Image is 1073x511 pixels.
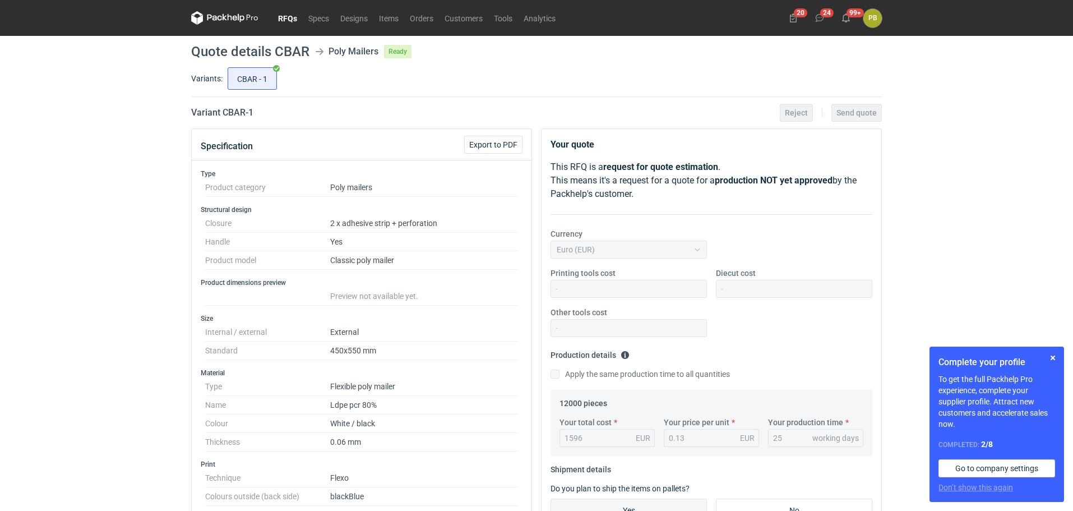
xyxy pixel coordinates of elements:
dt: Type [205,378,330,396]
h3: Material [201,369,522,378]
dt: Thickness [205,433,330,452]
dt: Handle [205,233,330,251]
dd: Flexible poly mailer [330,378,518,396]
h1: Quote details CBAR [191,45,309,58]
label: Currency [551,228,582,240]
button: Send quote [831,104,882,122]
legend: 12000 pieces [559,394,607,408]
h3: Structural design [201,205,522,214]
button: Skip for now [1046,351,1060,365]
p: To get the full Packhelp Pro experience, complete your supplier profile. Attract new customers an... [938,374,1055,430]
label: Apply the same production time to all quantities [551,369,730,380]
div: Piotr Bożek [863,9,882,27]
svg: Packhelp Pro [191,11,258,25]
label: Your price per unit [664,417,729,428]
h3: Size [201,314,522,323]
dd: 450x550 mm [330,342,518,360]
a: Tools [488,11,518,25]
strong: Your quote [551,139,594,150]
label: Your production time [768,417,843,428]
label: Printing tools cost [551,268,616,279]
span: Reject [785,109,808,117]
dd: White / black [330,415,518,433]
div: EUR [740,432,755,444]
span: Send quote [836,109,877,117]
div: Completed: [938,439,1055,450]
button: 24 [811,9,829,27]
button: PB [863,9,882,27]
strong: 2 / 8 [981,440,993,449]
div: Poly Mailers [329,45,378,58]
dt: Standard [205,342,330,360]
a: RFQs [272,11,303,25]
button: 99+ [837,9,855,27]
dt: Product category [205,178,330,197]
dd: 2 x adhesive strip + perforation [330,214,518,233]
h3: Type [201,169,522,178]
dt: Product model [205,251,330,270]
dd: black Blue [330,487,518,506]
h1: Complete your profile [938,356,1055,369]
dt: Closure [205,214,330,233]
label: Your total cost [559,417,612,428]
a: Orders [404,11,439,25]
button: 20 [784,9,802,27]
a: Designs [335,11,373,25]
h2: Variant CBAR - 1 [191,106,253,119]
dt: Colours outside (back side) [205,487,330,506]
strong: production NOT yet approved [715,175,832,186]
label: Other tools cost [551,307,607,318]
a: Go to company settings [938,459,1055,477]
strong: request for quote estimation [603,162,718,172]
dd: External [330,323,518,342]
label: Diecut cost [716,268,756,279]
dt: Colour [205,415,330,433]
label: Variants: [191,73,223,84]
span: Ready [384,45,411,58]
dd: 0.06 mm [330,433,518,452]
dd: Flexo [330,469,518,487]
dt: Technique [205,469,330,487]
button: Specification [201,133,253,160]
dt: Internal / external [205,323,330,342]
h3: Product dimensions preview [201,278,522,287]
a: Customers [439,11,488,25]
h3: Print [201,460,522,469]
span: Preview not available yet. [330,292,418,301]
button: Export to PDF [464,136,522,154]
label: CBAR - 1 [228,67,277,90]
dt: Name [205,396,330,415]
legend: Production details [551,346,630,360]
button: Reject [780,104,813,122]
dd: Poly mailers [330,178,518,197]
button: Don’t show this again [938,482,1013,493]
a: Analytics [518,11,561,25]
dd: Classic poly mailer [330,251,518,270]
span: Export to PDF [469,141,517,149]
label: Do you plan to ship the items on pallets? [551,484,690,493]
div: EUR [636,432,650,444]
p: This RFQ is a . This means it's a request for a quote for a by the Packhelp's customer. [551,160,872,201]
dd: Ldpe pcr 80% [330,396,518,415]
a: Specs [303,11,335,25]
div: working days [812,432,859,444]
legend: Shipment details [551,461,611,474]
dd: Yes [330,233,518,251]
a: Items [373,11,404,25]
